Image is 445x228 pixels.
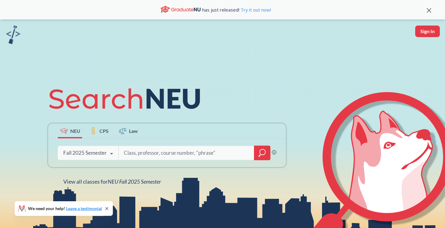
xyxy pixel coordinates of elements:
[259,149,266,157] svg: magnifying glass
[63,150,107,156] div: Fall 2025 Semester
[129,127,138,134] span: Law
[239,7,271,13] a: Try it out now!
[123,147,250,159] input: Class, professor, course number, "phrase"
[70,127,80,134] span: NEU
[63,178,161,185] span: View all classes for
[108,178,161,185] span: NEU Fall 2025 Semester
[202,6,271,13] span: has just released!
[28,206,102,211] span: We need your help!
[99,127,109,134] span: CPS
[6,26,20,44] img: sandbox logo
[415,26,440,37] button: Sign In
[254,146,270,160] div: magnifying glass
[66,206,102,211] a: Leave a testimonial
[6,26,20,46] a: sandbox logo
